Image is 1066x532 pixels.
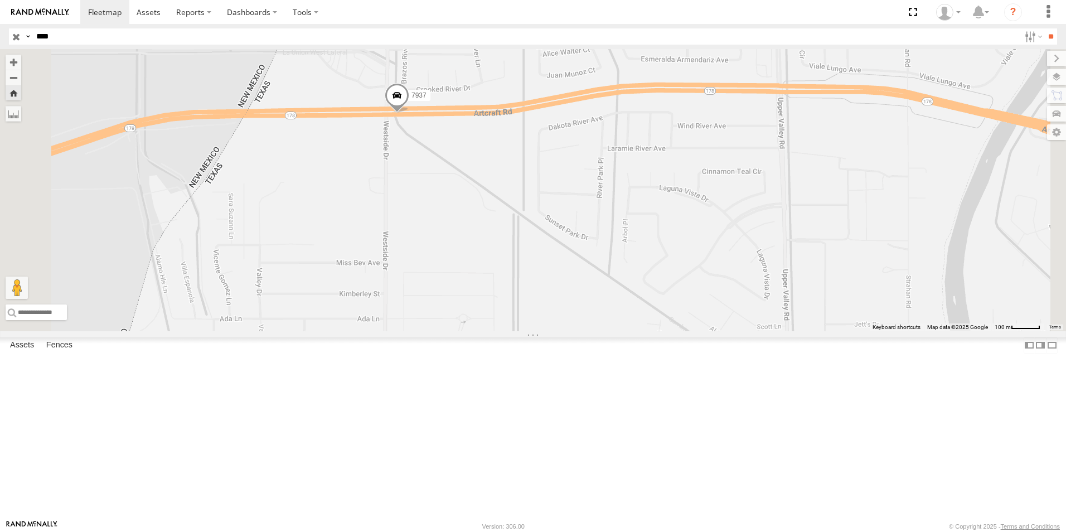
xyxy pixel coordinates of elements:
label: Hide Summary Table [1046,337,1058,354]
div: Version: 306.00 [482,523,525,530]
label: Map Settings [1047,124,1066,140]
a: Terms and Conditions [1001,523,1060,530]
img: rand-logo.svg [11,8,69,16]
button: Zoom Home [6,85,21,100]
span: 100 m [995,324,1011,330]
button: Zoom in [6,55,21,70]
i: ? [1004,3,1022,21]
div: foxconn f [932,4,965,21]
label: Fences [41,337,78,353]
label: Search Query [23,28,32,45]
span: Map data ©2025 Google [927,324,988,330]
button: Keyboard shortcuts [873,323,920,331]
label: Measure [6,106,21,122]
a: Visit our Website [6,521,57,532]
div: © Copyright 2025 - [949,523,1060,530]
label: Assets [4,337,40,353]
button: Zoom out [6,70,21,85]
label: Dock Summary Table to the Left [1024,337,1035,354]
a: Terms (opens in new tab) [1049,325,1061,330]
label: Search Filter Options [1020,28,1044,45]
button: Drag Pegman onto the map to open Street View [6,277,28,299]
span: 7937 [411,91,427,99]
button: Map Scale: 100 m per 49 pixels [991,323,1044,331]
label: Dock Summary Table to the Right [1035,337,1046,354]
